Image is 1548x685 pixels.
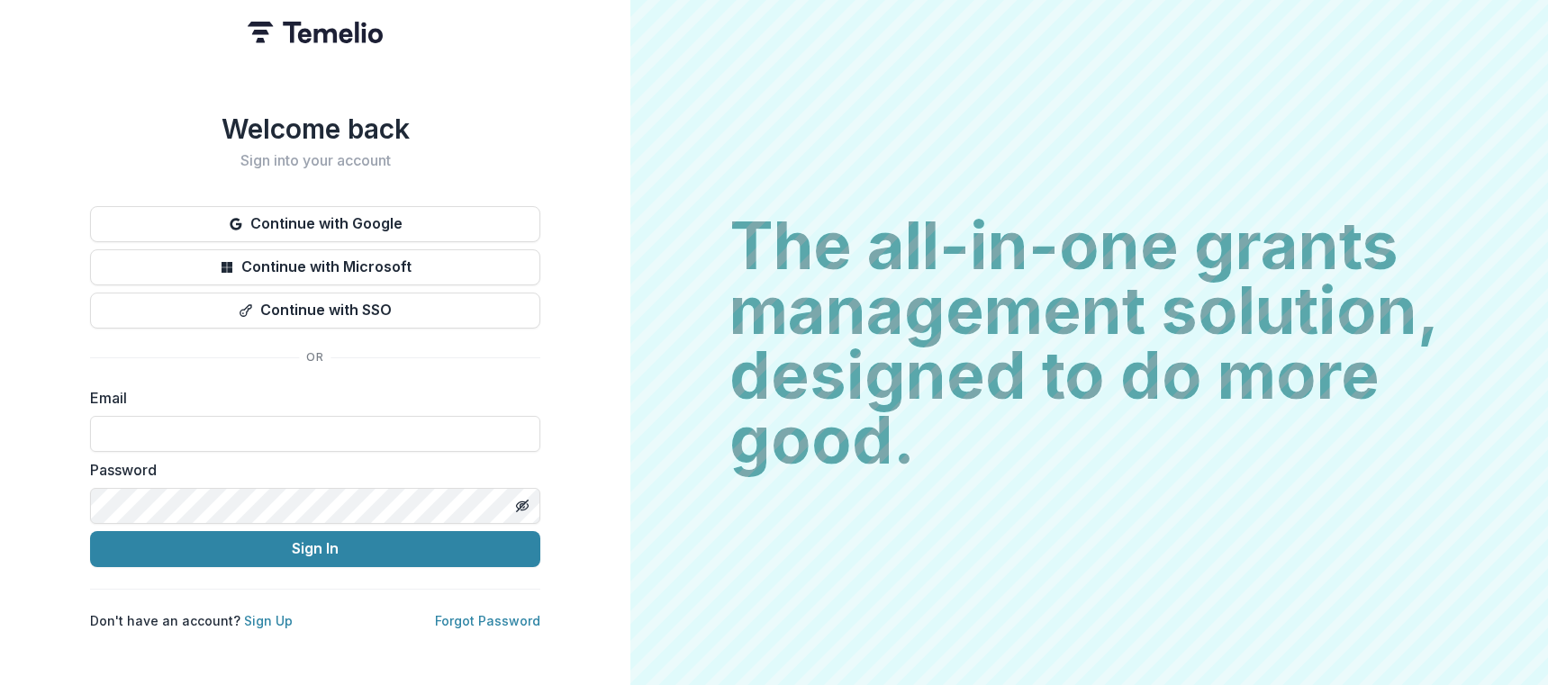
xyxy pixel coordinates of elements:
p: Don't have an account? [90,611,293,630]
button: Continue with Google [90,206,540,242]
button: Continue with Microsoft [90,249,540,285]
label: Password [90,459,530,481]
button: Sign In [90,531,540,567]
h2: Sign into your account [90,152,540,169]
a: Sign Up [244,613,293,628]
button: Continue with SSO [90,293,540,329]
button: Toggle password visibility [508,491,537,520]
a: Forgot Password [435,613,540,628]
label: Email [90,387,530,409]
img: Temelio [248,22,383,43]
h1: Welcome back [90,113,540,145]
